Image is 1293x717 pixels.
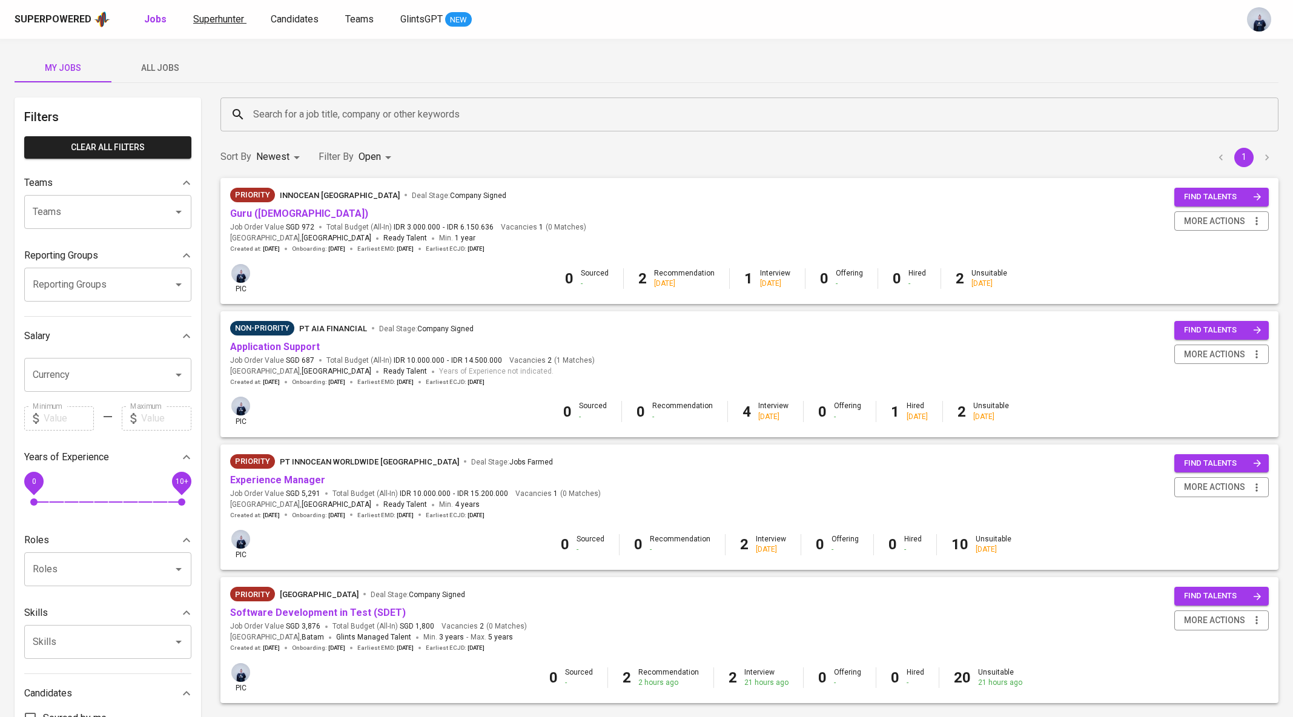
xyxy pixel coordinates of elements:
[230,321,294,335] div: Sufficient Talents in Pipeline
[383,500,427,509] span: Ready Talent
[24,601,191,625] div: Skills
[1174,188,1269,207] button: find talents
[230,511,280,520] span: Created at :
[1174,587,1269,606] button: find talents
[230,529,251,560] div: pic
[24,528,191,552] div: Roles
[230,233,371,245] span: [GEOGRAPHIC_DATA] ,
[231,264,250,283] img: annisa@glints.com
[973,401,1009,421] div: Unsuitable
[286,489,320,499] span: SGD 5,291
[581,279,609,289] div: -
[443,222,445,233] span: -
[891,669,899,686] b: 0
[230,322,294,334] span: Non-Priority
[447,355,449,366] span: -
[904,544,922,555] div: -
[836,279,863,289] div: -
[230,188,275,202] div: Client Priority, Very Responsive
[561,536,569,553] b: 0
[907,401,928,421] div: Hired
[951,536,968,553] b: 10
[397,245,414,253] span: [DATE]
[24,243,191,268] div: Reporting Groups
[34,140,182,155] span: Clear All filters
[359,146,395,168] div: Open
[455,234,475,242] span: 1 year
[820,270,828,287] b: 0
[1174,610,1269,630] button: more actions
[280,191,400,200] span: Innocean [GEOGRAPHIC_DATA]
[509,355,595,366] span: Vacancies ( 1 Matches )
[292,378,345,386] span: Onboarding :
[634,536,643,553] b: 0
[170,366,187,383] button: Open
[357,644,414,652] span: Earliest EMD :
[832,534,859,555] div: Offering
[144,12,169,27] a: Jobs
[230,355,314,366] span: Job Order Value
[44,406,94,431] input: Value
[286,355,314,366] span: SGD 687
[230,341,320,352] a: Application Support
[1184,323,1262,337] span: find talents
[170,203,187,220] button: Open
[439,234,475,242] span: Min.
[379,325,474,333] span: Deal Stage :
[654,279,715,289] div: [DATE]
[345,12,376,27] a: Teams
[891,403,899,420] b: 1
[170,276,187,293] button: Open
[175,477,188,485] span: 10+
[15,13,91,27] div: Superpowered
[756,534,786,555] div: Interview
[549,669,558,686] b: 0
[328,245,345,253] span: [DATE]
[818,403,827,420] b: 0
[466,632,468,644] span: -
[230,366,371,378] span: [GEOGRAPHIC_DATA] ,
[230,454,275,469] div: Client Priority, Very Responsive, More Profiles Required
[22,61,104,76] span: My Jobs
[455,500,480,509] span: 4 years
[501,222,586,233] span: Vacancies ( 0 Matches )
[231,663,250,682] img: annisa@glints.com
[24,681,191,705] div: Candidates
[471,458,553,466] span: Deal Stage :
[230,474,325,486] a: Experience Manager
[836,268,863,289] div: Offering
[230,644,280,652] span: Created at :
[24,136,191,159] button: Clear All filters
[816,536,824,553] b: 0
[94,10,110,28] img: app logo
[565,270,574,287] b: 0
[286,621,320,632] span: SGD 3,876
[439,366,554,378] span: Years of Experience not indicated.
[552,489,558,499] span: 1
[445,14,472,26] span: NEW
[24,445,191,469] div: Years of Experience
[563,403,572,420] b: 0
[24,329,50,343] p: Salary
[400,489,451,499] span: IDR 10.000.000
[230,489,320,499] span: Job Order Value
[230,245,280,253] span: Created at :
[292,245,345,253] span: Onboarding :
[24,686,72,701] p: Candidates
[193,12,246,27] a: Superhunter
[978,678,1022,688] div: 21 hours ago
[292,511,345,520] span: Onboarding :
[834,667,861,688] div: Offering
[652,412,713,422] div: -
[357,378,414,386] span: Earliest EMD :
[271,13,319,25] span: Candidates
[468,378,484,386] span: [DATE]
[230,189,275,201] span: Priority
[230,662,251,693] div: pic
[230,455,275,468] span: Priority
[650,544,710,555] div: -
[394,222,440,233] span: IDR 3.000.000
[230,208,368,219] a: Guru ([DEMOGRAPHIC_DATA])
[1209,148,1278,167] nav: pagination navigation
[230,263,251,294] div: pic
